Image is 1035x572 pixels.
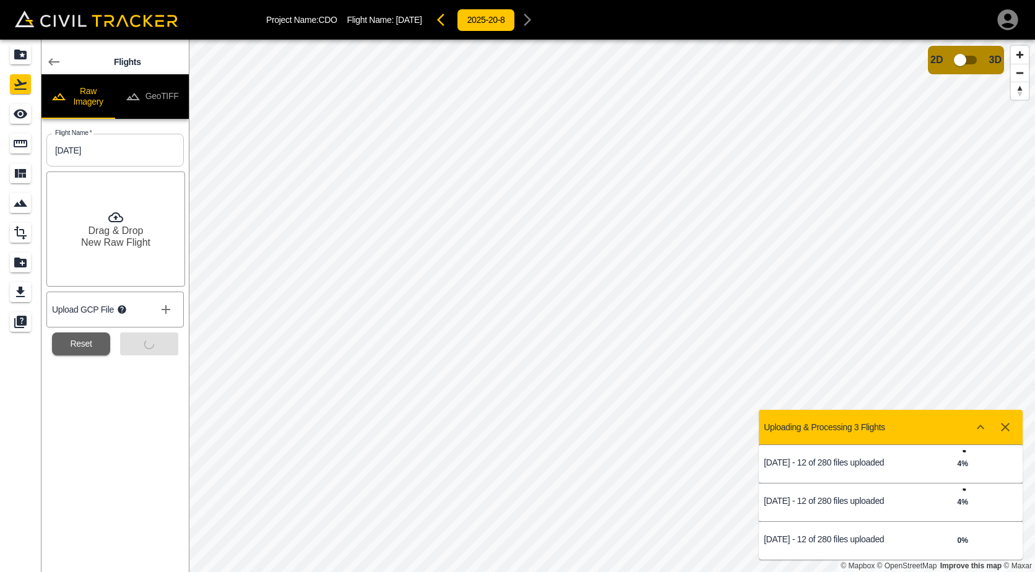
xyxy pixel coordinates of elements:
p: Uploading & Processing 3 Flights [764,422,885,432]
span: 2D [930,54,943,66]
button: Zoom out [1011,64,1029,82]
button: Zoom in [1011,46,1029,64]
p: Flight Name: [347,15,422,25]
p: [DATE] - 12 of 280 files uploaded [764,496,891,506]
a: Mapbox [841,561,875,570]
button: Show more [968,415,993,440]
strong: 4 % [957,498,968,506]
a: OpenStreetMap [877,561,937,570]
p: [DATE] - 12 of 280 files uploaded [764,457,891,467]
strong: 4 % [957,459,968,468]
p: Project Name: CDO [266,15,337,25]
button: 2025-20-8 [457,9,516,32]
span: 3D [989,54,1002,66]
canvas: Map [189,40,1035,572]
a: Maxar [1003,561,1032,570]
button: Reset bearing to north [1011,82,1029,100]
p: [DATE] - 12 of 280 files uploaded [764,534,891,544]
a: Map feedback [940,561,1002,570]
span: [DATE] [396,15,422,25]
img: Civil Tracker [15,11,178,27]
strong: 0 % [957,536,968,545]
